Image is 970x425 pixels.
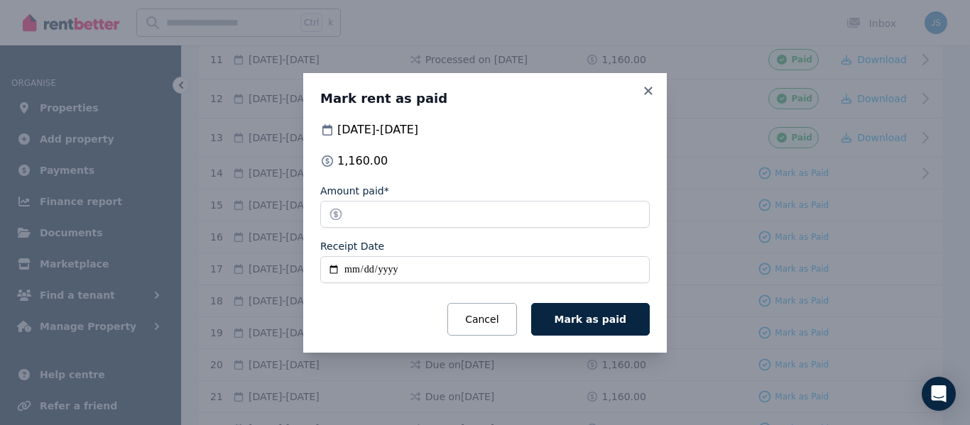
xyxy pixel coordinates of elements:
button: Mark as paid [531,303,650,336]
span: Mark as paid [555,314,626,325]
button: Cancel [447,303,516,336]
label: Amount paid* [320,184,389,198]
h3: Mark rent as paid [320,90,650,107]
div: Open Intercom Messenger [922,377,956,411]
label: Receipt Date [320,239,384,253]
span: [DATE] - [DATE] [337,121,418,138]
span: 1,160.00 [337,153,388,170]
